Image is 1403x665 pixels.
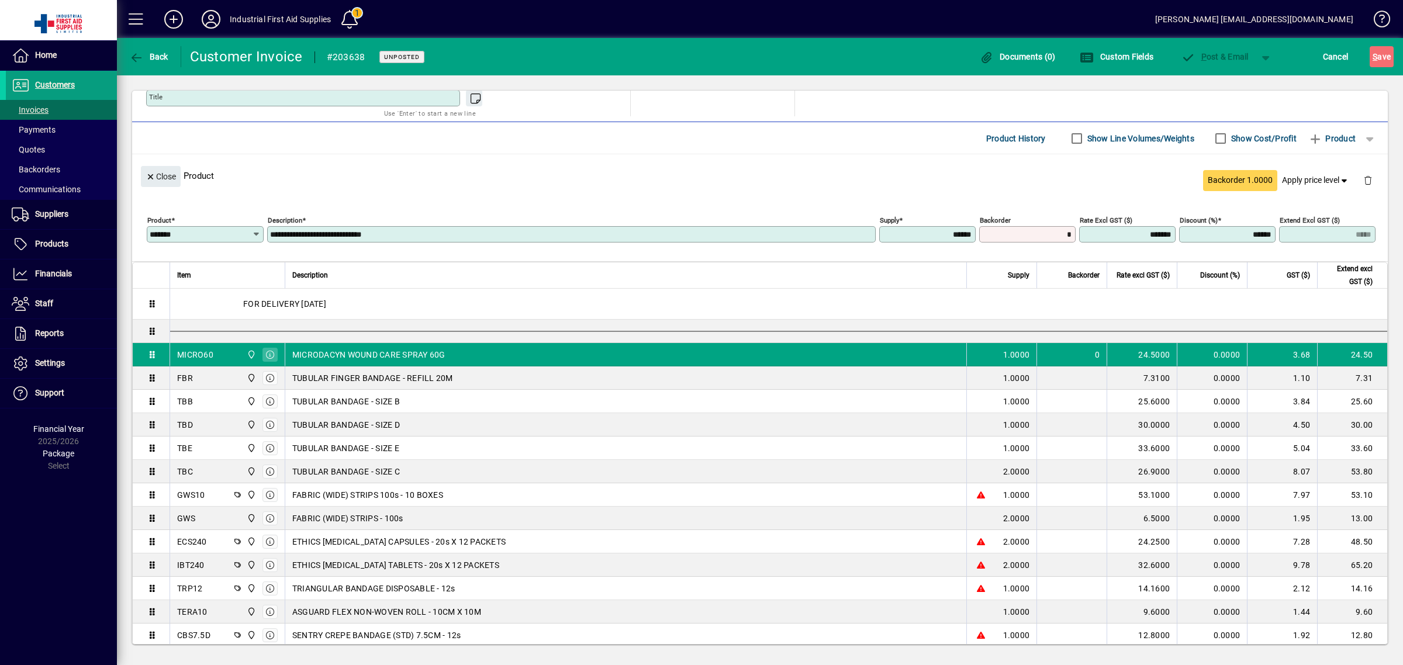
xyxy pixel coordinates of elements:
[155,9,192,30] button: Add
[1373,47,1391,66] span: ave
[1114,396,1170,407] div: 25.6000
[35,80,75,89] span: Customers
[292,466,400,477] span: TUBULAR BANDAGE - SIZE C
[1354,175,1382,185] app-page-header-button: Delete
[292,442,399,454] span: TUBULAR BANDAGE - SIZE E
[1155,10,1353,29] div: [PERSON_NAME] [EMAIL_ADDRESS][DOMAIN_NAME]
[1177,460,1247,483] td: 0.0000
[1177,437,1247,460] td: 0.0000
[1114,559,1170,571] div: 32.6000
[6,160,117,179] a: Backorders
[1114,442,1170,454] div: 33.6000
[384,106,476,120] mat-hint: Use 'Enter' to start a new line
[986,129,1046,148] span: Product History
[244,372,257,385] span: INDUSTRIAL FIRST AID SUPPLIES LTD
[1003,629,1030,641] span: 1.0000
[1003,419,1030,431] span: 1.0000
[1117,269,1170,282] span: Rate excl GST ($)
[1373,52,1377,61] span: S
[149,93,163,101] mat-label: Title
[12,105,49,115] span: Invoices
[192,9,230,30] button: Profile
[6,379,117,408] a: Support
[1370,46,1394,67] button: Save
[327,48,365,67] div: #203638
[1354,166,1382,194] button: Delete
[1177,600,1247,624] td: 0.0000
[177,512,195,524] div: GWS
[1177,366,1247,390] td: 0.0000
[1317,530,1387,553] td: 48.50
[33,424,84,434] span: Financial Year
[1317,600,1387,624] td: 9.60
[1317,460,1387,483] td: 53.80
[1003,442,1030,454] span: 1.0000
[1317,413,1387,437] td: 30.00
[1114,536,1170,548] div: 24.2500
[132,154,1388,197] div: Product
[177,269,191,282] span: Item
[268,216,302,224] mat-label: Description
[1317,624,1387,647] td: 12.80
[1114,583,1170,594] div: 14.1600
[1003,372,1030,384] span: 1.0000
[244,348,257,361] span: INDUSTRIAL FIRST AID SUPPLIES LTD
[244,512,257,525] span: INDUSTRIAL FIRST AID SUPPLIES LTD
[35,50,57,60] span: Home
[980,216,1011,224] mat-label: Backorder
[244,418,257,431] span: INDUSTRIAL FIRST AID SUPPLIES LTD
[1317,507,1387,530] td: 13.00
[1317,343,1387,366] td: 24.50
[292,606,481,618] span: ASGUARD FLEX NON-WOVEN ROLL - 10CM X 10M
[1323,47,1349,66] span: Cancel
[384,53,420,61] span: Unposted
[12,145,45,154] span: Quotes
[6,120,117,140] a: Payments
[1114,419,1170,431] div: 30.0000
[1003,536,1030,548] span: 2.0000
[1175,46,1255,67] button: Post & Email
[1320,46,1352,67] button: Cancel
[1114,606,1170,618] div: 9.6000
[1080,52,1153,61] span: Custom Fields
[1181,52,1249,61] span: ost & Email
[35,358,65,368] span: Settings
[1003,466,1030,477] span: 2.0000
[177,442,192,454] div: TBE
[1247,507,1317,530] td: 1.95
[1114,512,1170,524] div: 6.5000
[244,442,257,455] span: INDUSTRIAL FIRST AID SUPPLIES LTD
[244,605,257,618] span: INDUSTRIAL FIRST AID SUPPLIES LTD
[244,465,257,478] span: INDUSTRIAL FIRST AID SUPPLIES LTD
[1003,396,1030,407] span: 1.0000
[129,52,168,61] span: Back
[35,328,64,338] span: Reports
[1177,483,1247,507] td: 0.0000
[177,466,193,477] div: TBC
[1325,262,1373,288] span: Extend excl GST ($)
[1282,174,1350,186] span: Apply price level
[1247,366,1317,390] td: 1.10
[244,489,257,501] span: INDUSTRIAL FIRST AID SUPPLIES LTD
[6,230,117,259] a: Products
[980,52,1056,61] span: Documents (0)
[6,179,117,199] a: Communications
[292,536,506,548] span: ETHICS [MEDICAL_DATA] CAPSULES - 20s X 12 PACKETS
[1247,460,1317,483] td: 8.07
[1201,52,1207,61] span: P
[6,319,117,348] a: Reports
[230,10,331,29] div: Industrial First Aid Supplies
[1003,606,1030,618] span: 1.0000
[1200,269,1240,282] span: Discount (%)
[1247,530,1317,553] td: 7.28
[1247,553,1317,577] td: 9.78
[117,46,181,67] app-page-header-button: Back
[6,100,117,120] a: Invoices
[244,559,257,572] span: INDUSTRIAL FIRST AID SUPPLIES LTD
[1177,413,1247,437] td: 0.0000
[1077,46,1156,67] button: Custom Fields
[1247,624,1317,647] td: 1.92
[12,185,81,194] span: Communications
[6,289,117,318] a: Staff
[1317,437,1387,460] td: 33.60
